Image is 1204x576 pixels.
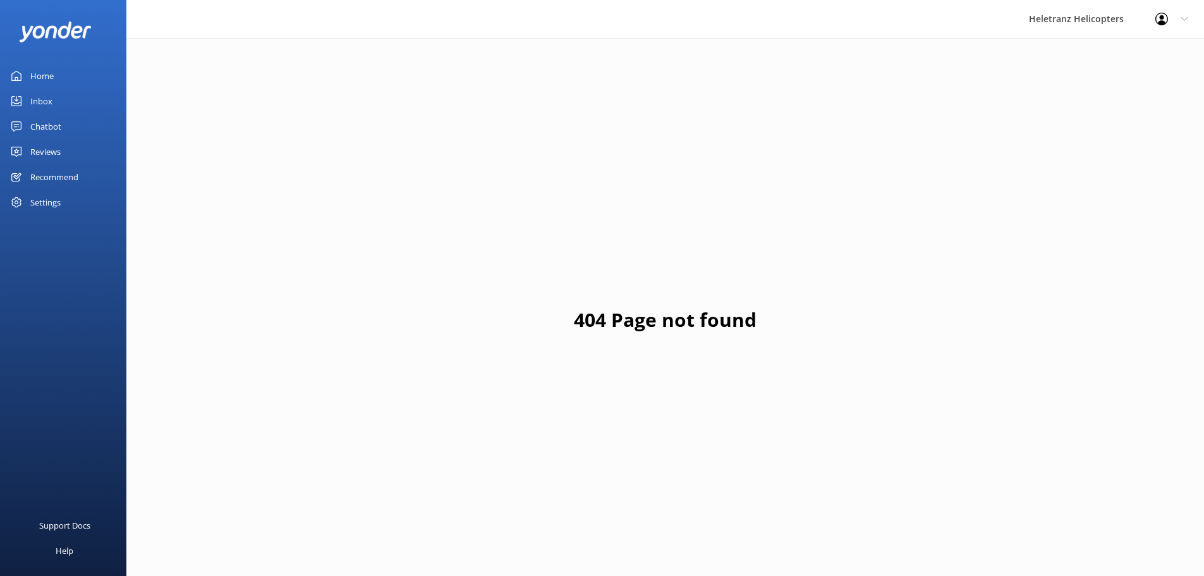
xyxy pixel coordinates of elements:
[39,513,90,538] div: Support Docs
[19,21,92,42] img: yonder-white-logo.png
[56,538,73,563] div: Help
[30,63,54,89] div: Home
[30,139,61,164] div: Reviews
[30,164,78,190] div: Recommend
[30,89,52,114] div: Inbox
[30,190,61,215] div: Settings
[574,305,757,335] h1: 404 Page not found
[30,114,61,139] div: Chatbot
